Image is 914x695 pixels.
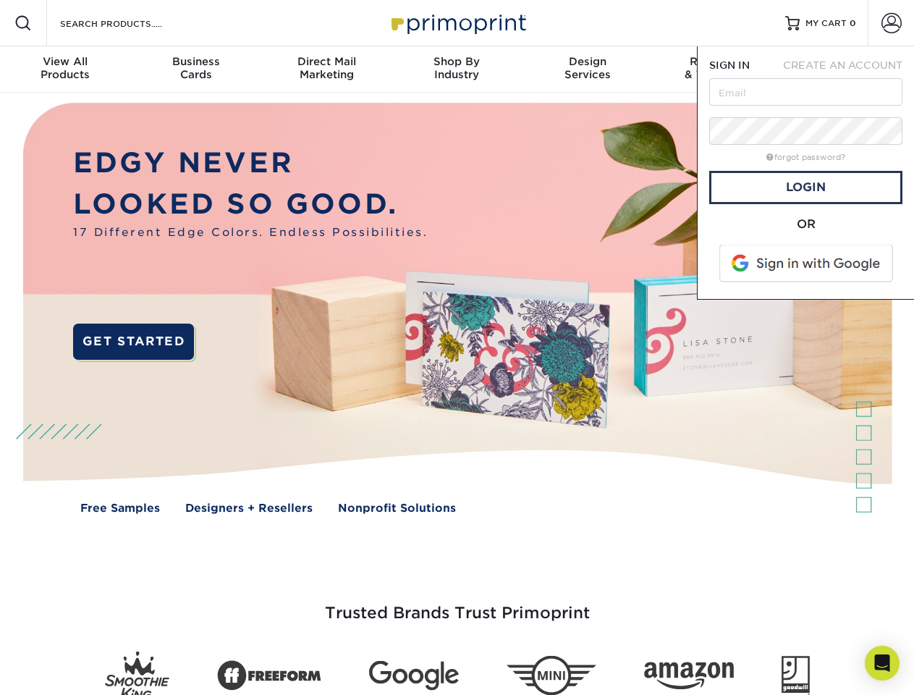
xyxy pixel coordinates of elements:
img: Amazon [644,662,734,690]
div: & Templates [653,55,783,81]
div: Open Intercom Messenger [865,646,900,681]
input: SEARCH PRODUCTS..... [59,14,200,32]
a: Direct MailMarketing [261,46,392,93]
div: Industry [392,55,522,81]
a: Login [709,171,902,204]
span: Resources [653,55,783,68]
a: Shop ByIndustry [392,46,522,93]
input: Email [709,78,902,106]
a: GET STARTED [73,324,194,360]
span: 17 Different Edge Colors. Endless Possibilities. [73,224,428,241]
div: Marketing [261,55,392,81]
h3: Trusted Brands Trust Primoprint [34,569,881,640]
span: Business [130,55,261,68]
img: Goodwill [782,656,810,695]
span: Design [522,55,653,68]
img: Google [369,661,459,691]
span: CREATE AN ACCOUNT [783,59,902,71]
a: Free Samples [80,500,160,517]
span: 0 [850,18,856,28]
p: EDGY NEVER [73,143,428,184]
div: Cards [130,55,261,81]
span: MY CART [805,17,847,30]
iframe: Google Customer Reviews [4,651,123,690]
span: Shop By [392,55,522,68]
div: Services [522,55,653,81]
a: DesignServices [522,46,653,93]
img: Primoprint [385,7,530,38]
a: forgot password? [766,153,845,162]
span: SIGN IN [709,59,750,71]
a: Designers + Resellers [185,500,313,517]
span: Direct Mail [261,55,392,68]
a: BusinessCards [130,46,261,93]
a: Nonprofit Solutions [338,500,456,517]
a: Resources& Templates [653,46,783,93]
p: LOOKED SO GOOD. [73,184,428,225]
div: OR [709,216,902,233]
